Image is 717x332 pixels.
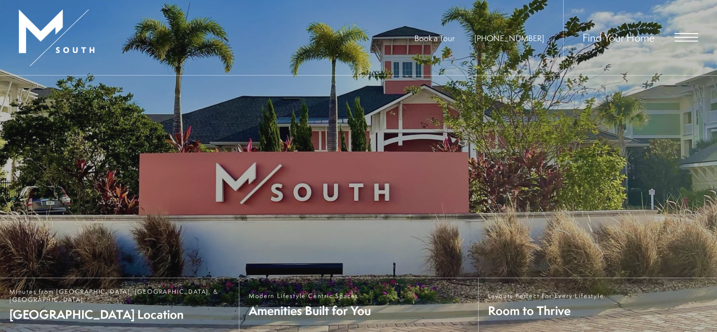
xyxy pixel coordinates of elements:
[582,30,655,45] a: Find Your Home
[9,288,229,304] span: Minutes from [GEOGRAPHIC_DATA], [GEOGRAPHIC_DATA], & [GEOGRAPHIC_DATA]
[675,33,698,42] button: Open Menu
[474,33,544,43] span: [PHONE_NUMBER]
[9,306,229,323] span: [GEOGRAPHIC_DATA] Location
[414,33,455,43] a: Book a Tour
[19,9,94,66] img: MSouth
[474,33,544,43] a: Call Us at 813-570-8014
